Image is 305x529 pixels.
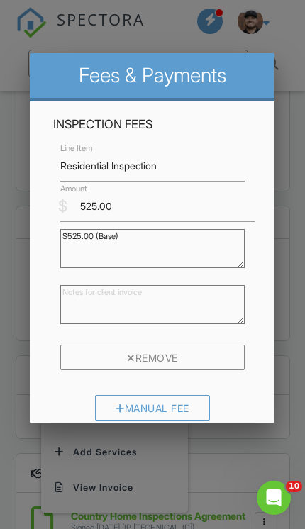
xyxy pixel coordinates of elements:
a: Remove [60,345,245,370]
label: Line Item [60,143,92,155]
label: Amount [60,184,87,195]
span: 10 [286,481,302,492]
textarea: $525.00 (Base) [60,229,245,268]
h2: Fees & Payments [40,63,265,88]
div: Manual Fee [95,395,210,421]
h4: Inspection Fees [53,116,253,132]
a: Manual Fee [95,406,210,418]
div: $ [58,196,67,216]
iframe: Intercom live chat [257,481,291,515]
